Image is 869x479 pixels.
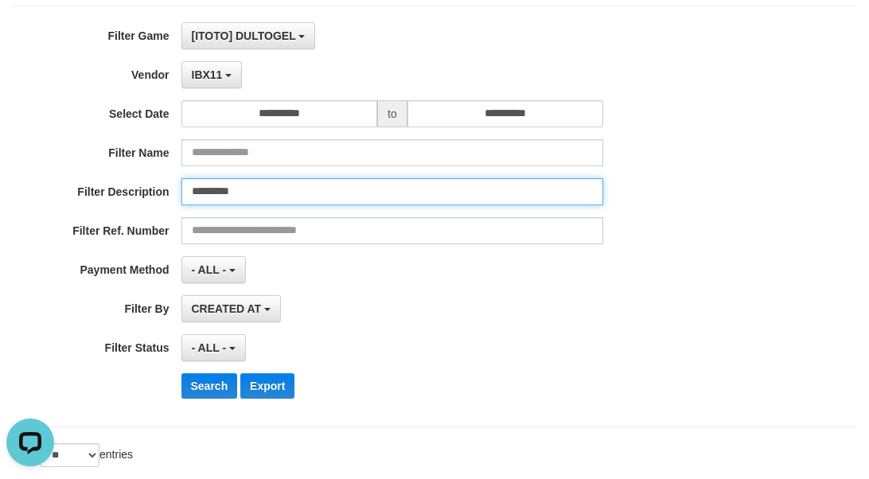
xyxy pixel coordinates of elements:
[192,263,227,276] span: - ALL -
[40,443,99,467] select: Showentries
[181,256,246,283] button: - ALL -
[192,29,296,42] span: [ITOTO] DULTOGEL
[181,334,246,361] button: - ALL -
[181,295,282,322] button: CREATED AT
[181,373,238,399] button: Search
[192,341,227,354] span: - ALL -
[192,302,262,315] span: CREATED AT
[192,68,223,81] span: IBX11
[6,6,54,54] button: Open LiveChat chat widget
[377,100,407,127] span: to
[240,373,294,399] button: Export
[12,443,133,467] label: Show entries
[181,22,316,49] button: [ITOTO] DULTOGEL
[181,61,243,88] button: IBX11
